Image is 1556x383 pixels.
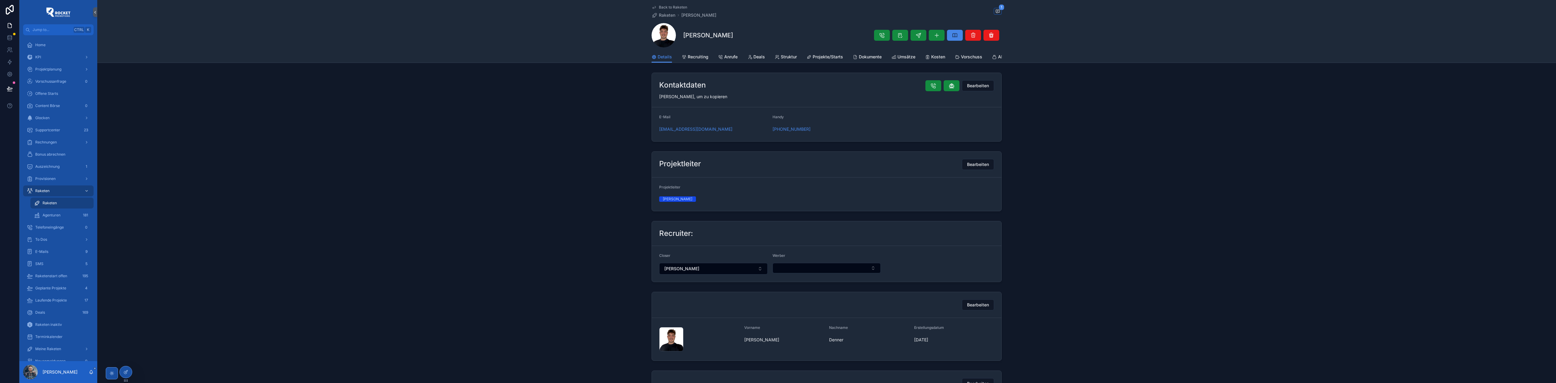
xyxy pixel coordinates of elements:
div: 0 [83,357,90,365]
div: 4 [83,285,90,292]
span: [PERSON_NAME] [744,337,824,343]
a: Recruiting [682,51,708,64]
span: Dokumente [859,54,882,60]
span: [PERSON_NAME], um zu kopieren [659,94,727,99]
a: Glocken [23,112,94,123]
div: 5 [83,260,90,267]
span: Bonus abrechnen [35,152,65,157]
a: Geplante Projekte4 [23,283,94,294]
span: Back to Raketen [659,5,687,10]
span: Closer [659,253,670,258]
button: Select Button [659,263,768,274]
a: Offene Starts [23,88,94,99]
a: E-Mails9 [23,246,94,257]
span: Erstellungsdatum [914,325,944,330]
a: [PERSON_NAME] [681,12,716,18]
a: Raketenstart offen195 [23,271,94,281]
a: [EMAIL_ADDRESS][DOMAIN_NAME] [659,126,732,132]
span: To Dos [35,237,47,242]
a: Agenturen181 [30,210,94,221]
span: Vorschuss [961,54,982,60]
span: Deals [753,54,765,60]
a: KPI [23,52,94,63]
span: Glocken [35,116,50,120]
a: Home [23,40,94,50]
span: Raketen [659,12,675,18]
span: Auszeichnung [35,164,60,169]
span: Denner [829,337,909,343]
button: Bearbeiten [962,299,994,310]
span: Rechnungen [35,140,57,145]
span: Recruiting [688,54,708,60]
div: 0 [83,224,90,231]
a: Raketen [23,185,94,196]
a: Bonus abrechnen [23,149,94,160]
div: 17 [83,297,90,304]
span: K [86,27,91,32]
a: Projekte/Starts [807,51,843,64]
h2: Recruiter: [659,229,693,238]
span: Provisionen [35,176,56,181]
h2: Projektleiter [659,159,701,169]
span: Projektplanung [35,67,61,72]
a: Raketen inaktiv [23,319,94,330]
button: Select Button [773,263,881,273]
span: Bearbeiten [967,302,989,308]
a: Supportcenter23 [23,125,94,136]
h2: Kontaktdaten [659,80,706,90]
p: [PERSON_NAME] [43,369,77,375]
a: Vorschuss [955,51,982,64]
a: Details [652,51,672,63]
button: 1 [994,8,1002,16]
span: Laufende Projekte [35,298,67,303]
span: Deals [35,310,45,315]
div: 9 [83,248,90,255]
span: 1 [999,4,1004,10]
span: Struktur [781,54,797,60]
a: Neuanmeldungen0 [23,356,94,367]
span: KPI [35,55,41,60]
span: Werber [773,253,785,258]
div: 0 [83,102,90,109]
a: Projektplanung [23,64,94,75]
span: Telefoneingänge [35,225,64,230]
span: Raketen [35,188,50,193]
span: Raketen [43,201,57,205]
a: Content Börse0 [23,100,94,111]
span: Geplante Projekte [35,286,66,291]
a: Provisionen [23,173,94,184]
a: Struktur [775,51,797,64]
a: Anrufe [718,51,738,64]
span: Terminkalender [35,334,63,339]
span: Raketenstart offen [35,274,67,278]
span: Bearbeiten [967,161,989,167]
div: 1 [83,163,90,170]
span: Details [658,54,672,60]
div: 195 [81,272,90,280]
span: Vorname [744,325,760,330]
span: Agenturen [43,213,60,218]
img: App logo [46,7,71,17]
span: Neuanmeldungen [35,359,66,364]
span: Home [35,43,46,47]
span: Ctrl [74,27,84,33]
span: Meine Raketen [35,347,61,351]
span: Projekte/Starts [813,54,843,60]
a: Meine Raketen [23,343,94,354]
span: Abrechnung [998,54,1023,60]
div: 23 [82,126,90,134]
span: Content Börse [35,103,60,108]
div: 169 [81,309,90,316]
a: SMS5 [23,258,94,269]
a: Back to Raketen [652,5,687,10]
a: Dokumente [853,51,882,64]
span: Projektleiter [659,185,680,189]
a: Raketen [652,12,675,18]
a: Rechnungen [23,137,94,148]
h1: [PERSON_NAME] [683,31,733,40]
span: Offene Starts [35,91,58,96]
a: Deals169 [23,307,94,318]
span: E-Mails [35,249,48,254]
a: Telefoneingänge0 [23,222,94,233]
span: Raketen inaktiv [35,322,62,327]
